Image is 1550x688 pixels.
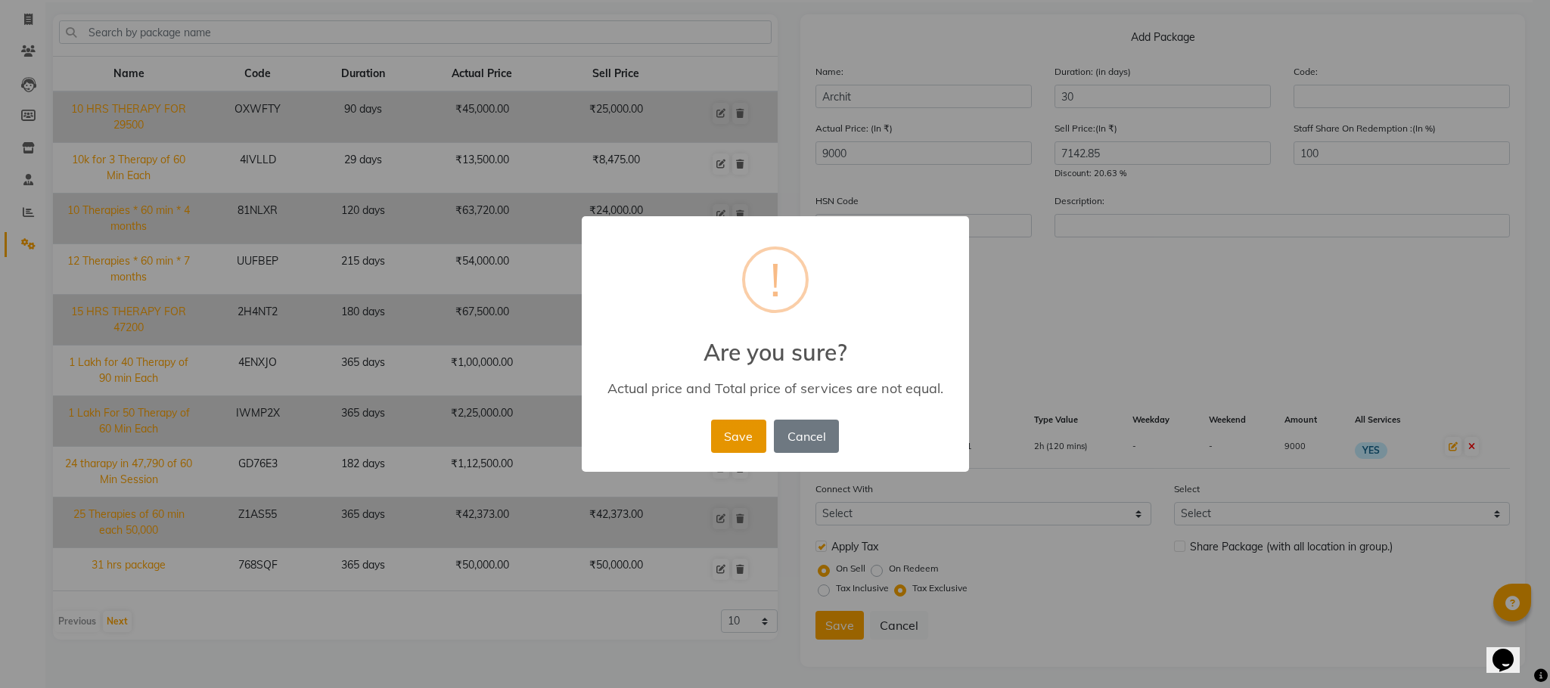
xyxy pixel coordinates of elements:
[711,420,766,453] button: Save
[603,380,946,397] div: Actual price and Total price of services are not equal.
[770,249,781,310] div: !
[774,420,839,453] button: Cancel
[582,321,969,366] h2: Are you sure?
[1486,628,1535,673] iframe: chat widget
